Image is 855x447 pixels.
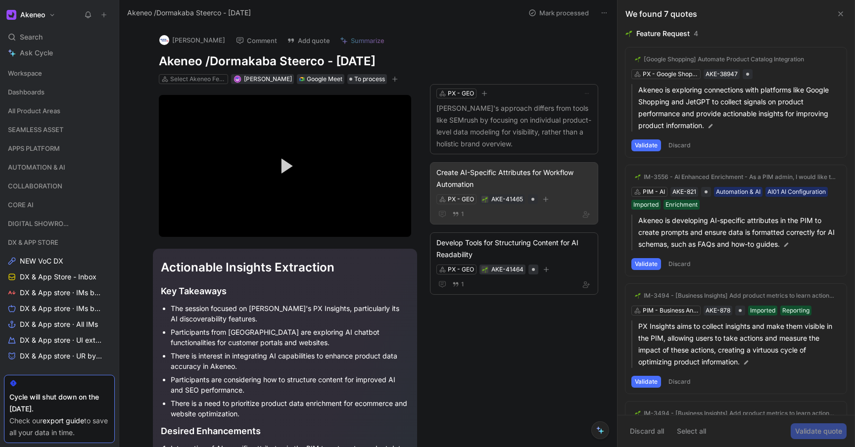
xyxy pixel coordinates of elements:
div: Actionable Insights Extraction [161,259,409,276]
div: DIGITAL SHOWROOM [4,216,115,231]
div: COLLABORATION [4,179,115,193]
p: [PERSON_NAME]'s approach differs from tools like SEMrush by focusing on individual product-level ... [436,102,592,150]
span: Ask Cycle [20,47,53,59]
div: Feature Request [636,28,690,40]
span: AUTOMATION & AI [8,162,65,172]
img: Akeneo [6,10,16,20]
img: logo [159,35,169,45]
div: DIGITAL SHOWROOM [4,216,115,234]
a: DX & App store · UR by project [4,349,115,363]
p: Akeneo is developing AI-specific attributes in the PIM to create prompts and ensure data is forma... [638,215,841,250]
button: 1 [450,279,466,290]
span: All Product Areas [8,106,60,116]
div: DX & APP STORENEW VoC DXDX & App Store - InboxDX & App store · IMs by featureDX & App store · IMs... [4,235,115,363]
div: To process [347,74,387,84]
span: DX & App store · UR by project [20,351,103,361]
div: Check our to save all your data in time. [9,415,109,439]
div: AUTOMATION & AI [4,160,115,178]
span: COLLABORATION [8,181,62,191]
div: CORE AI [4,197,115,212]
div: AKE-41464 [491,265,523,274]
div: AUTOMATION & AI [4,160,115,175]
img: pen.svg [743,359,750,366]
div: DX & APP STORE [4,235,115,250]
button: 🌱IM-3556 - AI Enhanced Enrichment - As a PIM admin, I would like to quickly identify all attribut... [631,171,841,183]
button: Comment [232,34,282,47]
span: DX & App store · IMs by feature [20,288,103,298]
a: DX & App Store - Inbox [4,269,115,284]
img: 🌱 [635,174,641,180]
img: 🌱 [482,267,488,273]
button: Select all [672,423,711,439]
div: Create AI-Specific Attributes for Workflow Automation [436,167,592,190]
a: Ask Cycle [4,45,115,60]
div: 🌱 [481,266,488,273]
button: 🌱IM-3494 - [Business Insights] Add product metrics to learn actionable insights [631,407,841,419]
button: logo[PERSON_NAME] [155,33,230,47]
span: SEAMLESS ASSET [8,125,63,134]
img: pen.svg [783,241,790,248]
span: CORE AI [8,200,34,210]
div: All Product Areas [4,103,115,118]
div: Dashboards [4,85,115,99]
span: APPS PLATFORM [8,143,60,153]
div: Key Takeaways [161,284,409,298]
button: Mark processed [524,6,593,20]
img: pen.svg [707,123,714,130]
span: DX & App Store - Inbox [20,272,96,282]
button: 🌱 [481,196,488,203]
span: To process [354,74,385,84]
div: Select Akeneo Features [170,74,226,84]
div: Video Player [159,95,411,237]
div: Develop Tools for Structuring Content for AI Readability [436,237,592,261]
div: Search [4,30,115,45]
div: COLLABORATION [4,179,115,196]
button: Summarize [335,34,389,47]
div: Cycle will shut down on the [DATE]. [9,391,109,415]
a: DX & App store · IMs by status [4,301,115,316]
p: PX Insights aims to collect insights and make them visible in the PIM, allowing users to take act... [638,320,841,368]
a: NEW VoC DX [4,254,115,268]
span: DX & APP STORE [8,237,58,247]
div: SEAMLESS ASSET [4,122,115,140]
div: PX - GEO [448,194,474,204]
span: DIGITAL SHOWROOM [8,219,74,228]
div: APPS PLATFORM [4,141,115,156]
div: The session focused on [PERSON_NAME]'s PX Insights, particularly its AI discoverability features. [171,303,409,324]
span: DX & App store · UI extension [20,335,102,345]
img: 🌱 [635,56,641,62]
span: 1 [461,211,464,217]
span: Summarize [351,36,384,45]
div: APPS PLATFORM [4,141,115,159]
img: 🌱 [625,30,632,37]
div: All Product Areas [4,103,115,121]
button: Add quote [283,34,334,47]
div: SEAMLESS ASSET [4,122,115,137]
button: Validate [631,376,661,388]
button: Play Video [266,147,304,185]
div: PX - GEO [448,265,474,274]
span: Dashboards [8,87,45,97]
div: Dashboards [4,85,115,102]
span: NEW VoC DX [20,256,63,266]
button: 🌱IM-3494 - [Business Insights] Add product metrics to learn actionable insights [631,290,841,302]
span: 1 [461,281,464,287]
button: Discard all [625,423,668,439]
h1: Akeneo /Dormakaba Steerco - [DATE] [159,53,411,69]
div: IM-3556 - AI Enhanced Enrichment - As a PIM admin, I would like to quickly identify all attribute... [644,173,837,181]
a: DX & App store · All IMs [4,317,115,332]
div: IM-3494 - [Business Insights] Add product metrics to learn actionable insights [644,409,837,417]
div: [Google Shopping] Automate Product Catalog Integration [644,55,804,63]
button: Discard [665,376,694,388]
p: Akeneo is exploring connections with platforms like Google Shopping and JetGPT to collect signals... [638,84,841,132]
a: DX & App store · IMs by feature [4,285,115,300]
span: Search [20,31,43,43]
img: 🌱 [482,197,488,203]
span: Akeneo /Dormakaba Steerco - [DATE] [127,7,251,19]
div: There is interest in integrating AI capabilities to enhance product data accuracy in Akeneo. [171,351,409,371]
div: CORE AI [4,197,115,215]
img: 🌱 [635,410,641,416]
img: avatar [235,77,240,82]
div: We found 7 quotes [625,8,697,20]
button: Validate [631,258,661,270]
